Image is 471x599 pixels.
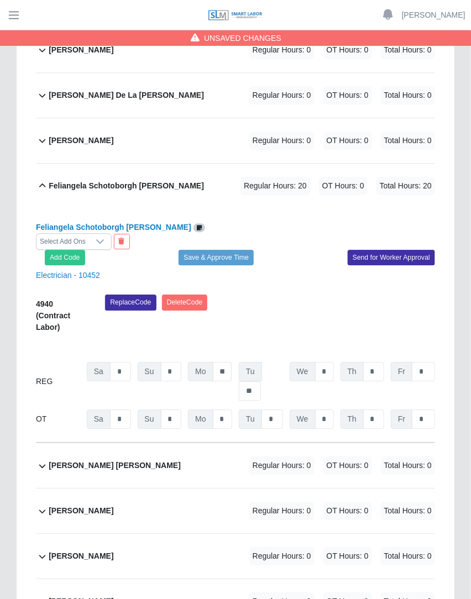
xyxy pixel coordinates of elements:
button: [PERSON_NAME] Regular Hours: 0 OT Hours: 0 Total Hours: 0 [36,488,435,533]
span: We [290,409,316,429]
b: [PERSON_NAME] [49,135,113,146]
a: View/Edit Notes [193,223,206,232]
b: [PERSON_NAME] [PERSON_NAME] [49,460,181,471]
span: OT Hours: 0 [323,41,372,59]
b: [PERSON_NAME] [49,550,113,562]
b: Feliangela Schotoborgh [PERSON_NAME] [49,180,204,192]
button: Save & Approve Time [179,250,254,265]
button: [PERSON_NAME] Regular Hours: 0 OT Hours: 0 Total Hours: 0 [36,28,435,72]
button: [PERSON_NAME] [PERSON_NAME] Regular Hours: 0 OT Hours: 0 Total Hours: 0 [36,443,435,488]
img: SLM Logo [208,9,263,22]
b: 4940 (Contract Labor) [36,299,70,332]
span: Su [138,362,161,381]
span: Total Hours: 0 [381,502,435,520]
b: [PERSON_NAME] [49,505,113,517]
span: Tu [239,409,262,429]
span: Total Hours: 0 [381,86,435,104]
span: Mo [188,362,213,381]
span: We [290,362,316,381]
button: Send for Worker Approval [348,250,435,265]
button: ReplaceCode [105,295,156,310]
b: [PERSON_NAME] [49,44,113,56]
span: Fr [391,362,412,381]
span: Regular Hours: 0 [249,547,315,565]
span: Regular Hours: 0 [249,132,315,150]
span: OT Hours: 0 [323,547,372,565]
span: Regular Hours: 0 [249,456,315,475]
div: OT [36,409,80,429]
span: Total Hours: 0 [381,132,435,150]
button: [PERSON_NAME] De La [PERSON_NAME] Regular Hours: 0 OT Hours: 0 Total Hours: 0 [36,73,435,118]
span: Regular Hours: 0 [249,86,315,104]
span: Sa [87,409,111,429]
span: Unsaved Changes [204,33,281,44]
span: OT Hours: 0 [323,456,372,475]
button: DeleteCode [162,295,208,310]
span: Th [341,362,364,381]
span: Th [341,409,364,429]
span: OT Hours: 0 [323,132,372,150]
span: Total Hours: 0 [381,41,435,59]
button: End Worker & Remove from the Timesheet [114,234,130,249]
button: [PERSON_NAME] Regular Hours: 0 OT Hours: 0 Total Hours: 0 [36,534,435,579]
span: Su [138,409,161,429]
span: Sa [87,362,111,381]
span: Mo [188,409,213,429]
span: Total Hours: 0 [381,547,435,565]
span: OT Hours: 0 [323,502,372,520]
div: Select Add Ons [36,234,89,249]
span: Tu [239,362,262,381]
a: Feliangela Schotoborgh [PERSON_NAME] [36,223,191,232]
b: [PERSON_NAME] De La [PERSON_NAME] [49,90,204,101]
div: REG [36,362,80,401]
button: Add Code [45,250,85,265]
span: OT Hours: 0 [323,86,372,104]
button: [PERSON_NAME] Regular Hours: 0 OT Hours: 0 Total Hours: 0 [36,118,435,163]
span: Regular Hours: 0 [249,502,315,520]
span: Total Hours: 20 [376,177,435,195]
a: [PERSON_NAME] [402,9,465,21]
button: Feliangela Schotoborgh [PERSON_NAME] Regular Hours: 20 OT Hours: 0 Total Hours: 20 [36,164,435,208]
span: Total Hours: 0 [381,456,435,475]
span: Fr [391,409,412,429]
span: OT Hours: 0 [319,177,368,195]
a: Electrician - 10452 [36,271,100,280]
span: Regular Hours: 0 [249,41,315,59]
span: Regular Hours: 20 [240,177,310,195]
